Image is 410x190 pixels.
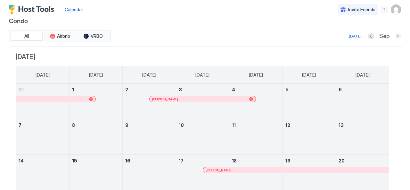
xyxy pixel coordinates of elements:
[249,72,263,78] span: [DATE]
[123,155,176,167] a: September 16, 2025
[232,158,237,163] span: 18
[16,84,69,119] td: August 31, 2025
[229,119,282,131] a: September 11, 2025
[29,66,56,84] a: Sunday
[395,33,401,39] button: Next month
[125,87,128,92] span: 2
[348,32,363,40] button: [DATE]
[206,168,232,172] span: [PERSON_NAME]
[77,32,109,41] button: VRBO
[242,66,269,84] a: Thursday
[125,122,128,128] span: 9
[339,158,345,163] span: 20
[152,97,178,101] span: [PERSON_NAME]
[195,72,209,78] span: [DATE]
[70,119,122,131] a: September 8, 2025
[232,122,236,128] span: 11
[336,84,389,95] a: September 6, 2025
[11,32,43,41] button: All
[16,155,69,167] a: September 14, 2025
[91,33,103,39] span: VRBO
[368,33,374,39] button: Previous month
[89,72,103,78] span: [DATE]
[123,119,176,131] a: September 9, 2025
[336,84,389,119] td: September 6, 2025
[57,33,70,39] span: Airbnb
[302,72,316,78] span: [DATE]
[283,119,336,155] td: September 12, 2025
[9,5,57,14] a: Host Tools Logo
[69,119,122,155] td: September 8, 2025
[285,122,290,128] span: 12
[379,33,389,40] span: Sep
[339,122,344,128] span: 13
[123,84,176,119] td: September 2, 2025
[176,155,229,167] a: September 17, 2025
[65,7,83,12] span: Calendar
[285,87,289,92] span: 5
[70,155,122,167] a: September 15, 2025
[72,158,77,163] span: 15
[283,155,336,167] a: September 19, 2025
[336,119,389,155] td: September 13, 2025
[283,84,336,95] a: September 5, 2025
[72,87,74,92] span: 1
[391,4,401,15] div: User profile
[72,122,75,128] span: 8
[176,119,229,131] a: September 10, 2025
[9,30,111,42] div: tab-group
[229,119,283,155] td: September 11, 2025
[16,84,69,95] a: August 31, 2025
[83,66,110,84] a: Monday
[348,7,375,12] span: Invite Friends
[283,119,336,131] a: September 12, 2025
[123,119,176,155] td: September 9, 2025
[349,33,362,39] div: [DATE]
[176,119,229,155] td: September 10, 2025
[179,122,184,128] span: 10
[9,15,401,25] span: Condo
[381,6,388,13] div: menu
[142,72,156,78] span: [DATE]
[16,119,69,155] td: September 7, 2025
[356,72,370,78] span: [DATE]
[70,84,122,95] a: September 1, 2025
[19,122,21,128] span: 7
[152,97,253,101] div: [PERSON_NAME]
[36,72,50,78] span: [DATE]
[16,53,394,61] span: [DATE]
[285,158,291,163] span: 19
[176,84,229,119] td: September 3, 2025
[136,66,163,84] a: Tuesday
[179,158,184,163] span: 17
[16,119,69,131] a: September 7, 2025
[229,84,282,95] a: September 4, 2025
[189,66,216,84] a: Wednesday
[229,155,282,167] a: September 18, 2025
[125,158,130,163] span: 16
[206,168,386,172] div: [PERSON_NAME]
[19,158,24,163] span: 14
[283,84,336,119] td: September 5, 2025
[349,66,376,84] a: Saturday
[336,119,389,131] a: September 13, 2025
[69,84,122,119] td: September 1, 2025
[65,6,83,13] a: Calendar
[24,33,29,39] span: All
[176,84,229,95] a: September 3, 2025
[336,155,389,167] a: September 20, 2025
[44,32,76,41] button: Airbnb
[123,84,176,95] a: September 2, 2025
[339,87,342,92] span: 6
[296,66,323,84] a: Friday
[179,87,182,92] span: 3
[232,87,235,92] span: 4
[229,84,283,119] td: September 4, 2025
[19,87,24,92] span: 31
